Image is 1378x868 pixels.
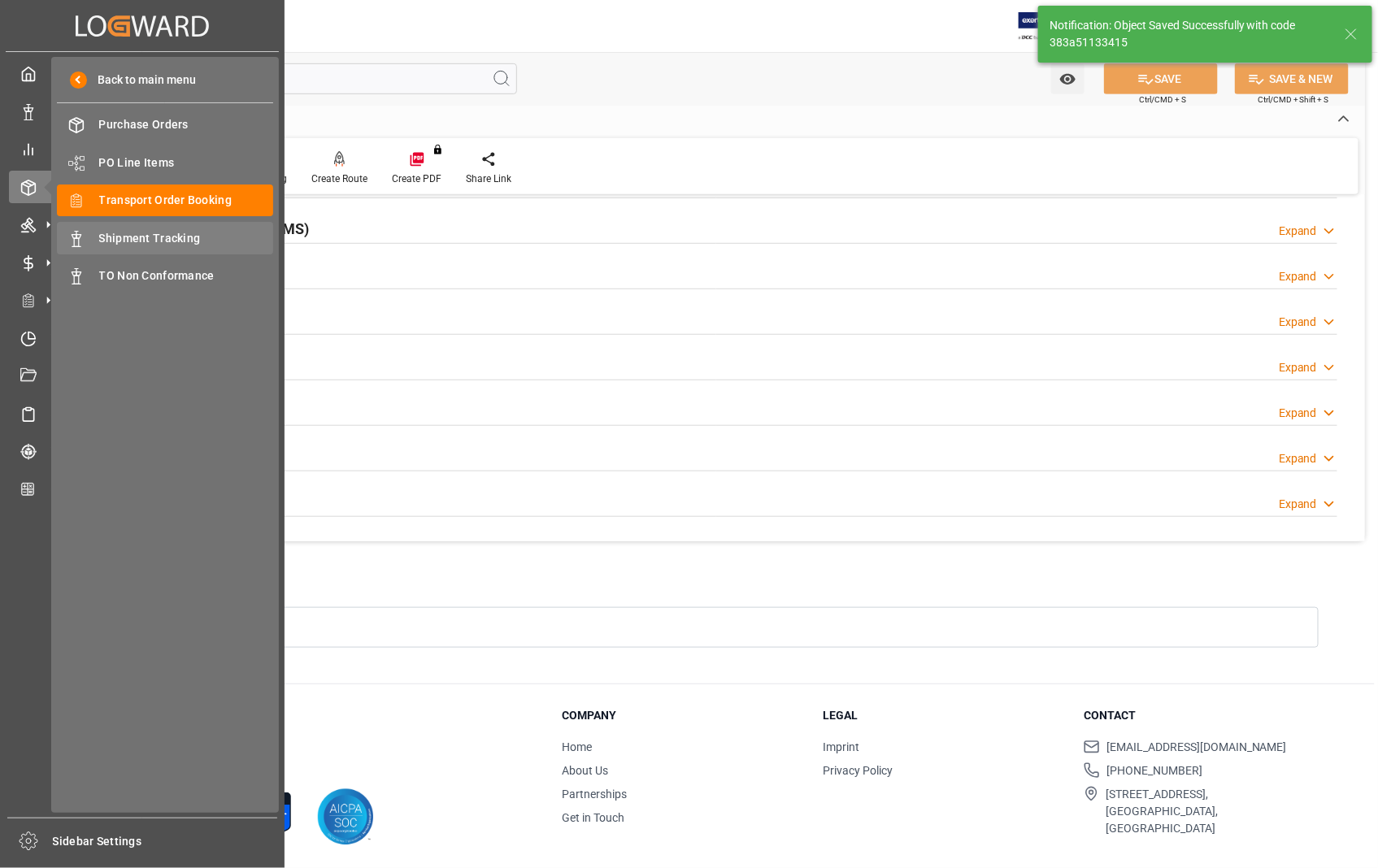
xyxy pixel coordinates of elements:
a: Transport Order Booking [57,184,273,216]
a: Partnerships [562,788,627,801]
a: Home [562,740,592,753]
span: Purchase Orders [99,116,274,133]
a: Purchase Orders [57,109,273,141]
div: Expand [1279,268,1317,285]
a: Shipment Tracking [57,222,273,254]
a: Get in Touch [562,811,624,824]
h3: Company [562,707,802,724]
span: [EMAIL_ADDRESS][DOMAIN_NAME] [1106,739,1287,756]
h3: Legal [823,707,1063,724]
div: Expand [1279,405,1317,422]
span: Back to main menu [87,72,197,89]
span: [STREET_ADDRESS], [GEOGRAPHIC_DATA], [GEOGRAPHIC_DATA] [1106,786,1324,837]
button: open menu [1051,63,1085,94]
a: Timeslot Management V2 [9,322,276,354]
div: Expand [1279,450,1317,467]
div: Share Link [466,171,511,186]
a: Document Management [9,360,276,392]
a: Tracking Shipment [9,436,276,467]
a: Privacy Policy [823,764,893,777]
button: SAVE [1104,63,1218,94]
img: AICPA SOC [317,788,374,845]
span: Ctrl/CMD + Shift + S [1258,93,1329,106]
span: Ctrl/CMD + S [1139,93,1186,106]
a: Sailing Schedules [9,397,276,429]
img: Exertis%20JAM%20-%20Email%20Logo.jpg_1722504956.jpg [1019,12,1075,41]
span: [PHONE_NUMBER] [1106,762,1202,779]
h3: Contact [1084,707,1324,724]
button: SAVE & NEW [1235,63,1349,94]
div: Expand [1279,314,1317,331]
span: Shipment Tracking [99,230,274,247]
a: CO2 Calculator [9,473,276,505]
a: About Us [562,764,608,777]
span: TO Non Conformance [99,267,274,284]
div: Create Route [311,171,367,186]
a: My Cockpit [9,58,276,89]
a: Imprint [823,740,859,753]
a: My Reports [9,133,276,165]
span: PO Line Items [99,154,274,171]
p: Version [DATE] [107,759,521,774]
div: Notification: Object Saved Successfully with code 383a51133415 [1050,17,1329,51]
span: Sidebar Settings [53,833,278,850]
div: Expand [1279,359,1317,376]
input: Search Fields [75,63,517,94]
a: PO Line Items [57,146,273,178]
div: Expand [1279,223,1317,240]
div: Expand [1279,496,1317,513]
a: Data Management [9,95,276,127]
p: © 2025 Logward. All rights reserved. [107,744,521,759]
a: TO Non Conformance [57,260,273,292]
span: Transport Order Booking [99,192,274,209]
